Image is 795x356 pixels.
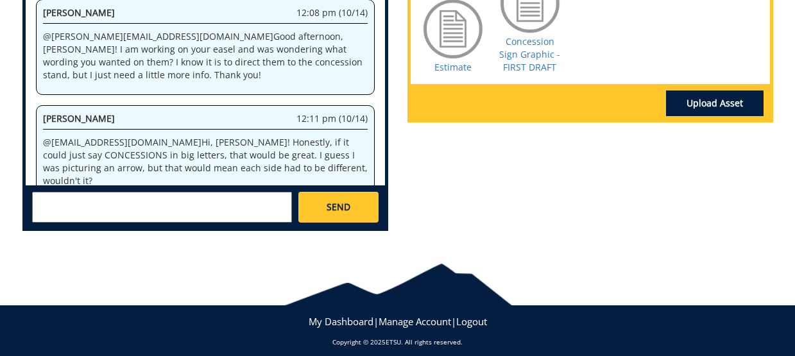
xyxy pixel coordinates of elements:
[43,136,368,187] p: @ [EMAIL_ADDRESS][DOMAIN_NAME] Hi, [PERSON_NAME]! Honestly, if it could just say CONCESSIONS in b...
[298,192,378,223] a: SEND
[309,315,373,328] a: My Dashboard
[43,6,115,19] span: [PERSON_NAME]
[327,201,350,214] span: SEND
[386,337,401,346] a: ETSU
[43,30,368,81] p: @ [PERSON_NAME][EMAIL_ADDRESS][DOMAIN_NAME] Good afternoon, [PERSON_NAME]! I am working on your e...
[32,192,292,223] textarea: messageToSend
[434,61,472,73] a: Estimate
[296,112,368,125] span: 12:11 pm (10/14)
[43,112,115,124] span: [PERSON_NAME]
[456,315,487,328] a: Logout
[296,6,368,19] span: 12:08 pm (10/14)
[379,315,451,328] a: Manage Account
[499,35,560,73] a: Concession Sign Graphic - FIRST DRAFT
[666,90,764,116] a: Upload Asset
